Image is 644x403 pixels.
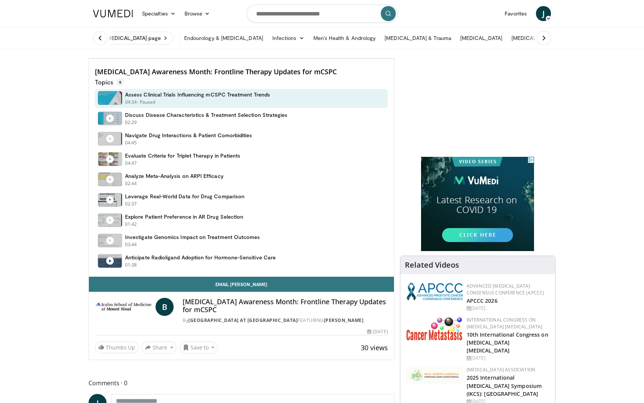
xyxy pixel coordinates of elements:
a: Browse [180,6,215,21]
a: APCCC 2026 [467,297,497,304]
div: [DATE] [367,328,388,335]
p: 02:37 [125,201,137,207]
h4: Anticipate Radioligand Adoption for Hormone-Sensitive Care [125,254,276,261]
p: 02:44 [125,180,137,187]
h4: Discuss Disease Characteristics & Treatment Selection Strategies [125,112,287,118]
h4: Assess Clinical Trials Influencing mCSPC Treatment Trends [125,91,270,98]
a: [GEOGRAPHIC_DATA] at [GEOGRAPHIC_DATA] [188,317,298,323]
a: Men’s Health & Andrology [309,31,380,46]
a: Favorites [500,6,531,21]
img: fca7e709-d275-4aeb-92d8-8ddafe93f2a6.png.150x105_q85_autocrop_double_scale_upscale_version-0.2.png [406,366,463,384]
span: 9 [116,78,124,86]
h4: Leverage Real-World Data for Drug Comparison [125,193,244,200]
a: 10th International Congress on [MEDICAL_DATA] [MEDICAL_DATA] [467,331,548,354]
a: Specialties [137,6,180,21]
p: 04:45 [125,139,137,146]
a: [MEDICAL_DATA] Association [467,366,535,373]
h4: Analyze Meta-Analysis on ARPI Efficacy [125,173,224,179]
h4: Navigate Drug Interactions & Patient Comorbidities [125,132,252,139]
div: [DATE] [467,305,549,312]
iframe: Advertisement [421,58,534,152]
img: 6ff8bc22-9509-4454-a4f8-ac79dd3b8976.png.150x105_q85_autocrop_double_scale_upscale_version-0.2.png [406,317,463,340]
button: Share [142,342,177,354]
a: [MEDICAL_DATA] & Trauma [380,31,456,46]
div: By FEATURING [183,317,388,324]
a: [MEDICAL_DATA] & Reconstructive Pelvic Surgery [507,31,638,46]
a: Email [PERSON_NAME] [89,277,394,292]
a: Thumbs Up [95,342,139,353]
p: 01:42 [125,221,137,228]
span: 30 views [361,343,388,352]
h4: Evaluate Criteria for Triplet Therapy in Patients [125,152,240,159]
a: [MEDICAL_DATA] [456,31,507,46]
video-js: Video Player [89,58,394,59]
p: 03:44 [125,241,137,248]
p: - Paused [137,99,156,106]
h4: [MEDICAL_DATA] Awareness Month: Frontline Therapy Updates for mCSPC [183,298,388,314]
h4: Investigate Genomics Impact on Treatment Outcomes [125,234,260,241]
div: [DATE] [467,355,549,362]
span: Comments 0 [89,378,394,388]
p: 04:34 [125,99,137,106]
button: Save to [180,342,218,354]
a: Advanced [MEDICAL_DATA] Consensus Conference (APCCC) [467,283,545,296]
a: J [536,6,551,21]
p: 01:38 [125,262,137,268]
h4: [MEDICAL_DATA] Awareness Month: Frontline Therapy Updates for mCSPC [95,68,388,76]
a: [PERSON_NAME] [324,317,364,323]
h4: Related Videos [405,260,459,270]
p: Topics [95,78,124,86]
p: 04:47 [125,160,137,167]
img: 92ba7c40-df22-45a2-8e3f-1ca017a3d5ba.png.150x105_q85_autocrop_double_scale_upscale_version-0.2.png [406,283,463,300]
img: VuMedi Logo [93,10,133,17]
a: Endourology & [MEDICAL_DATA] [180,31,268,46]
input: Search topics, interventions [247,5,397,23]
img: Icahn School of Medicine at Mount Sinai [95,298,153,316]
a: 2025 International [MEDICAL_DATA] Symposium (IKCS): [GEOGRAPHIC_DATA] [467,374,542,397]
a: International Congress on [MEDICAL_DATA] [MEDICAL_DATA] [467,317,543,330]
iframe: Advertisement [421,157,534,251]
a: Visit [MEDICAL_DATA] page [89,32,173,44]
h4: Explore Patient Preference in AR Drug Selection [125,213,243,220]
p: 02:29 [125,119,137,126]
a: B [156,298,174,316]
a: Infections [268,31,309,46]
